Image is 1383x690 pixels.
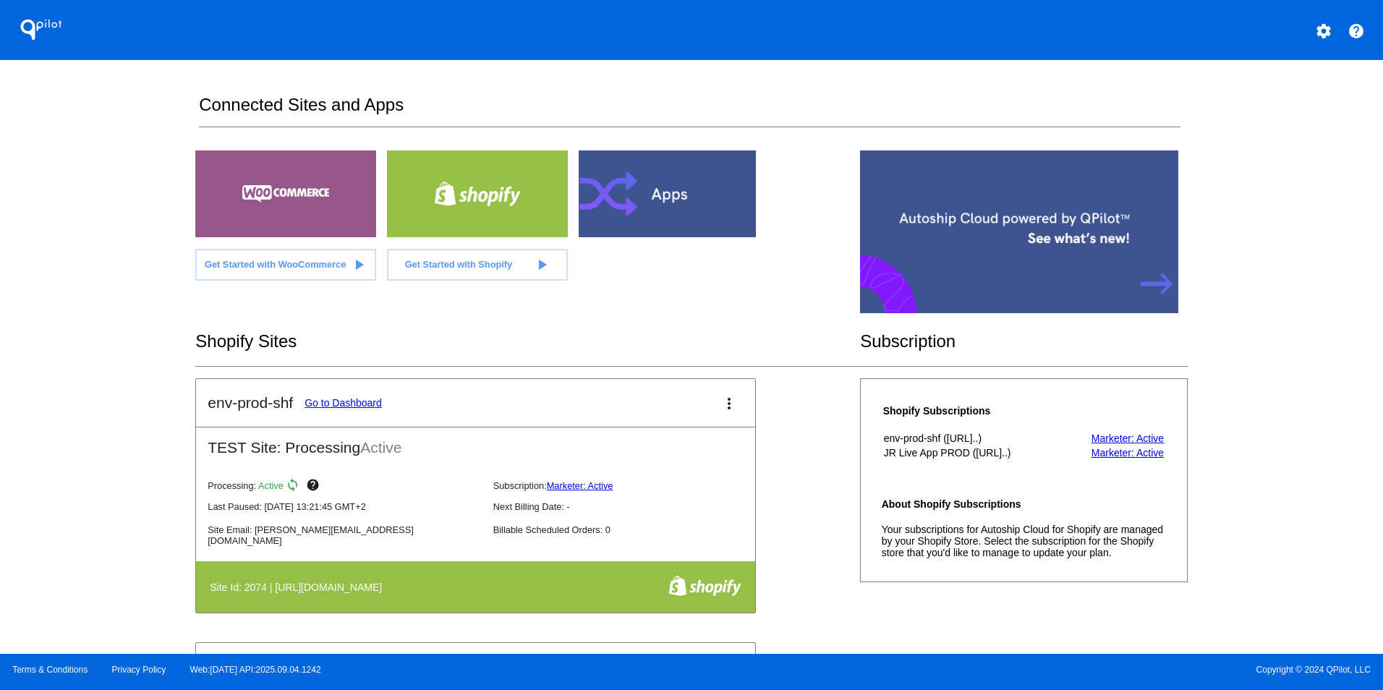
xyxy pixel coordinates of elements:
p: Subscription: [493,480,767,491]
span: Get Started with WooCommerce [205,259,346,270]
h2: env-prod-shf [208,394,293,412]
a: Web:[DATE] API:2025.09.04.1242 [190,665,321,675]
p: Site Email: [PERSON_NAME][EMAIL_ADDRESS][DOMAIN_NAME] [208,524,481,546]
p: Next Billing Date: - [493,501,767,512]
p: Last Paused: [DATE] 13:21:45 GMT+2 [208,501,481,512]
mat-icon: play_arrow [350,256,367,273]
mat-icon: more_vert [720,395,738,412]
h2: TEST Site: Processing [196,427,755,456]
mat-icon: sync [286,478,303,495]
h2: Shopify Sites [195,331,860,352]
mat-icon: help [306,478,323,495]
a: Marketer: Active [547,480,613,491]
span: Copyright © 2024 QPilot, LLC [704,665,1371,675]
h4: Shopify Subscriptions [883,405,1061,417]
a: Marketer: Active [1091,433,1164,444]
th: env-prod-shf ([URL]..) [883,432,1061,445]
mat-icon: help [1348,22,1365,40]
a: Marketer: Active [1091,447,1164,459]
h4: Site Id: 2074 | [URL][DOMAIN_NAME] [210,582,389,593]
th: JR Live App PROD ([URL]..) [883,446,1061,459]
span: Active [360,439,401,456]
img: f8a94bdc-cb89-4d40-bdcd-a0261eff8977 [668,575,741,597]
mat-icon: play_arrow [533,256,550,273]
p: Your subscriptions for Autoship Cloud for Shopify are managed by your Shopify Store. Select the s... [882,524,1166,558]
h1: QPilot [12,15,70,44]
a: Privacy Policy [112,665,166,675]
mat-icon: settings [1315,22,1332,40]
p: Processing: [208,478,481,495]
p: Billable Scheduled Orders: 0 [493,524,767,535]
h2: Connected Sites and Apps [199,95,1180,127]
span: Get Started with Shopify [405,259,513,270]
h4: About Shopify Subscriptions [882,498,1166,510]
a: Terms & Conditions [12,665,88,675]
a: Get Started with WooCommerce [195,249,376,281]
a: Go to Dashboard [305,397,382,409]
h2: Subscription [860,331,1188,352]
a: Get Started with Shopify [387,249,568,281]
span: Active [258,480,284,491]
